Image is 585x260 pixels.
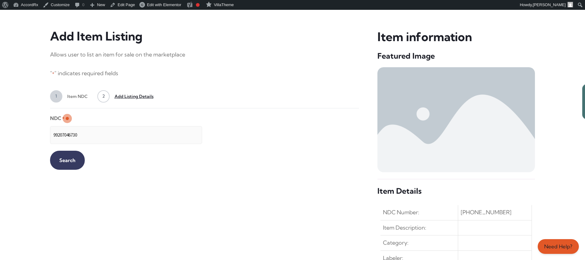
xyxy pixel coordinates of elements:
[50,50,359,60] p: Allows user to list an item for sale on the marketplace
[97,90,154,103] a: 2Add Listing Details
[377,29,535,45] h3: Item information
[383,208,419,217] span: NDC Number:
[50,151,85,170] input: Search
[50,113,64,123] label: NDC
[196,3,200,7] div: Focus keyphrase not set
[383,223,426,233] span: Item Description:
[62,90,88,103] span: Item NDC
[533,2,566,7] span: [PERSON_NAME]
[461,208,512,217] span: [PHONE_NUMBER]
[147,2,181,7] span: Edit with Elementor
[50,90,62,103] span: 1
[377,186,535,196] h5: Item Details
[97,90,110,103] span: 2
[383,238,408,248] span: Category:
[110,90,154,103] span: Add Listing Details
[538,239,579,254] a: Need Help?
[50,68,359,79] p: " " indicates required fields
[50,29,359,44] h3: Add Item Listing
[377,51,535,61] h5: Featured Image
